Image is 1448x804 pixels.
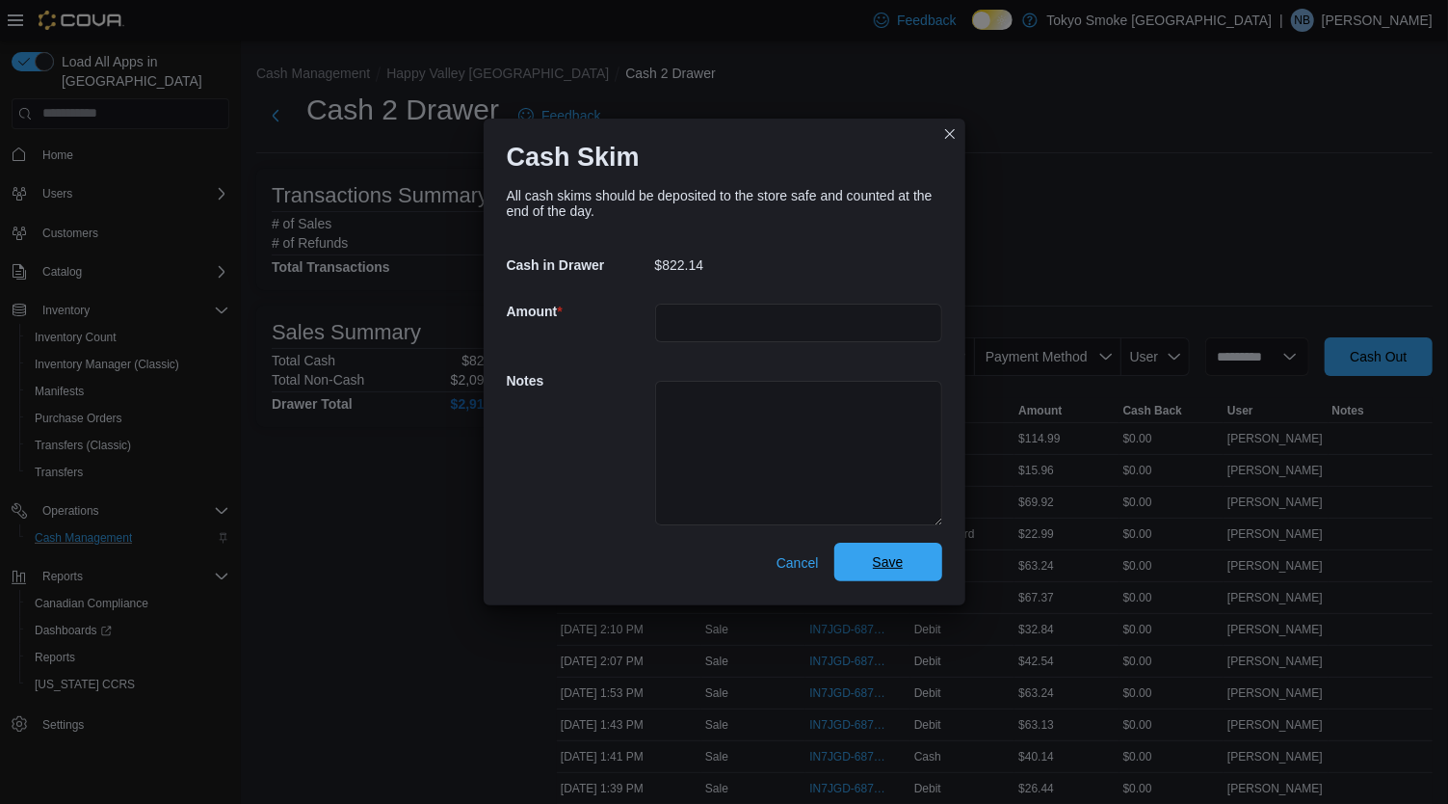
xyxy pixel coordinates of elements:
h5: Cash in Drawer [507,246,651,284]
button: Save [834,543,942,581]
button: Cancel [769,544,827,582]
span: Save [873,552,904,572]
div: All cash skims should be deposited to the store safe and counted at the end of the day. [507,188,942,219]
p: $822.14 [655,257,704,273]
span: Cancel [777,553,819,573]
h1: Cash Skim [507,142,640,173]
h5: Notes [507,362,651,400]
button: Closes this modal window [938,122,961,146]
h5: Amount [507,292,651,331]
